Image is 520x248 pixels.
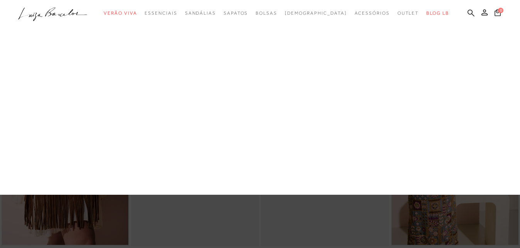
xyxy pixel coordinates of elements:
[355,10,390,16] span: Acessórios
[185,10,216,16] span: Sandálias
[104,10,137,16] span: Verão Viva
[145,10,177,16] span: Essenciais
[224,6,248,20] a: categoryNavScreenReaderText
[256,10,277,16] span: Bolsas
[426,10,449,16] span: BLOG LB
[397,10,419,16] span: Outlet
[185,6,216,20] a: categoryNavScreenReaderText
[355,6,390,20] a: categoryNavScreenReaderText
[492,8,503,19] button: 0
[426,6,449,20] a: BLOG LB
[256,6,277,20] a: categoryNavScreenReaderText
[285,10,347,16] span: [DEMOGRAPHIC_DATA]
[498,8,503,13] span: 0
[104,6,137,20] a: categoryNavScreenReaderText
[224,10,248,16] span: Sapatos
[397,6,419,20] a: categoryNavScreenReaderText
[145,6,177,20] a: categoryNavScreenReaderText
[285,6,347,20] a: noSubCategoriesText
